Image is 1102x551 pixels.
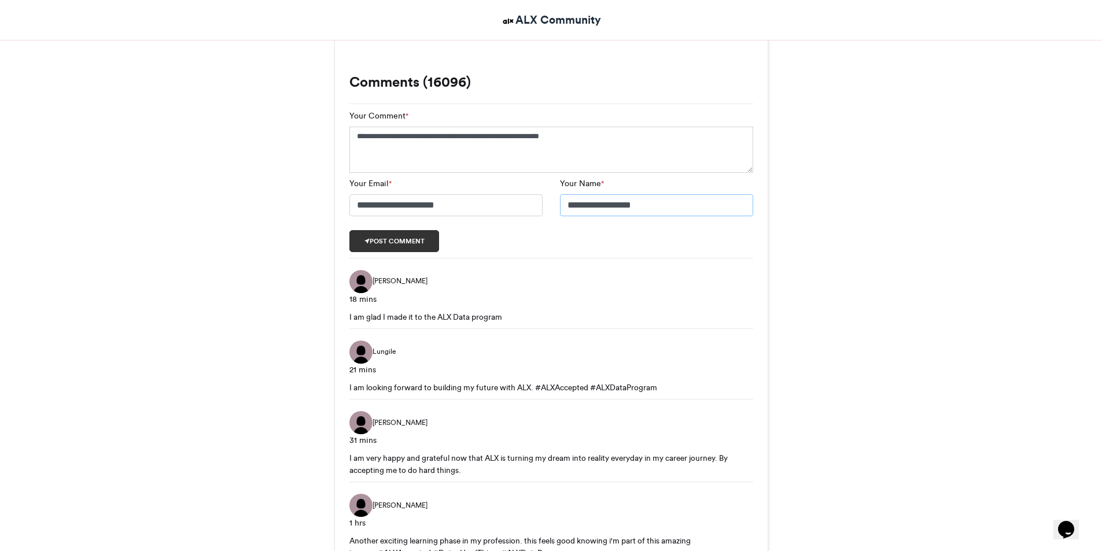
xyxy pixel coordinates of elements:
h3: Comments (16096) [349,75,753,89]
button: Post comment [349,230,440,252]
div: 18 mins [349,293,753,305]
img: Joseph [349,411,373,434]
div: I am very happy and grateful now that ALX is turning my dream into reality everyday in my career ... [349,452,753,476]
img: Lungile [349,341,373,364]
div: 21 mins [349,364,753,376]
span: [PERSON_NAME] [373,500,427,511]
div: 1 hrs [349,517,753,529]
label: Your Email [349,177,392,190]
div: I am glad I made it to the ALX Data program [349,311,753,323]
span: Lungile [373,346,396,357]
label: Your Comment [349,110,408,122]
iframe: chat widget [1053,505,1090,539]
img: ALX Community [501,14,515,28]
div: I am looking forward to building my future with ALX. #ALXAccepted #ALXDataProgram [349,382,753,393]
span: [PERSON_NAME] [373,276,427,286]
a: ALX Community [501,12,601,28]
label: Your Name [560,177,604,190]
img: Kassaye [349,494,373,517]
img: Octavious [349,270,373,293]
span: [PERSON_NAME] [373,417,427,428]
div: 31 mins [349,434,753,446]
